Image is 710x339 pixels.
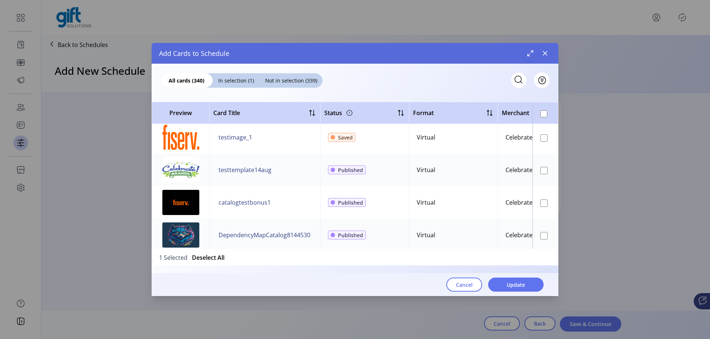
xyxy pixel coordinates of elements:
img: preview [162,190,199,215]
div: Virtual [417,165,435,174]
div: Celebrate Brands [506,133,554,142]
div: All cards (340) [160,73,213,88]
button: Update [488,278,544,292]
span: Update [507,281,525,289]
div: Not in selection (339) [260,73,322,88]
div: Celebrate Brands [506,165,554,174]
span: Cancel [456,281,473,289]
span: Published [338,166,363,174]
div: Virtual [417,133,435,142]
span: Format [413,108,434,117]
span: 1 Selected [159,253,187,261]
button: DependencyMapCatalog8144530 [217,229,312,241]
button: Filter Button [534,73,550,88]
img: preview [162,222,199,248]
div: Virtual [417,231,435,239]
button: Maximize [524,47,536,59]
button: Deselect All [192,253,224,262]
div: Status [324,107,354,119]
span: DependencyMapCatalog8144530 [219,231,310,239]
span: Preview [156,108,206,117]
button: testtemplate14aug [217,164,273,176]
span: Published [338,199,363,207]
span: All cards (340) [160,77,213,84]
span: Merchant [502,108,529,117]
button: Cancel [446,278,482,292]
span: testtemplate14aug [219,165,271,174]
span: Published [338,231,363,239]
span: Card Title [213,108,240,117]
img: preview [162,157,199,182]
div: Celebrate Brands [506,198,554,207]
span: testimage_1 [219,133,252,142]
span: Saved [338,134,353,141]
button: testimage_1 [217,131,254,143]
div: Virtual [417,198,435,207]
span: In selection (1) [213,77,260,84]
img: preview [162,125,199,150]
span: Add Cards to Schedule [159,48,229,58]
div: In selection (1) [213,73,260,88]
span: catalogtestbonus1 [219,198,271,207]
span: Not in selection (339) [260,77,322,84]
div: Celebrate Brands [506,231,554,239]
button: catalogtestbonus1 [217,197,272,208]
